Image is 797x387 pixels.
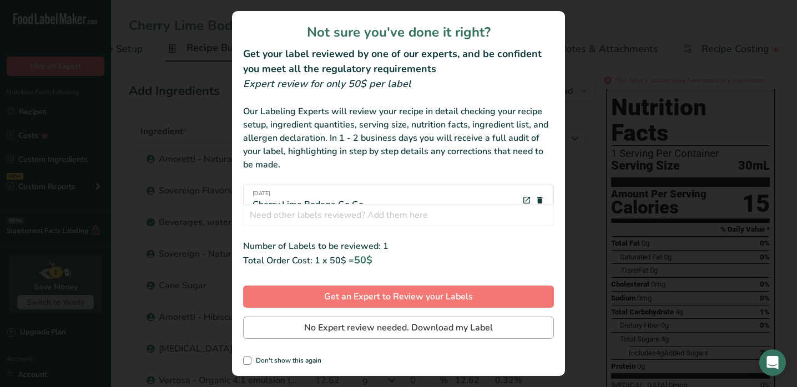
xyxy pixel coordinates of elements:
[243,204,554,226] input: Need other labels reviewed? Add them here
[354,253,372,267] span: 50$
[243,286,554,308] button: Get an Expert to Review your Labels
[243,22,554,42] h1: Not sure you've done it right?
[253,190,364,198] span: [DATE]
[243,317,554,339] button: No Expert review needed. Download my Label
[243,105,554,171] div: Our Labeling Experts will review your recipe in detail checking your recipe setup, ingredient qua...
[253,190,364,211] div: Cherry Lime Bodega Go Go
[243,77,554,91] div: Expert review for only 50$ per label
[324,290,473,303] span: Get an Expert to Review your Labels
[251,357,321,365] span: Don't show this again
[304,321,493,334] span: No Expert review needed. Download my Label
[759,349,786,376] div: Open Intercom Messenger
[243,240,554,253] div: Number of Labels to be reviewed: 1
[243,47,554,77] h2: Get your label reviewed by one of our experts, and be confident you meet all the regulatory requi...
[243,253,554,268] div: Total Order Cost: 1 x 50$ =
